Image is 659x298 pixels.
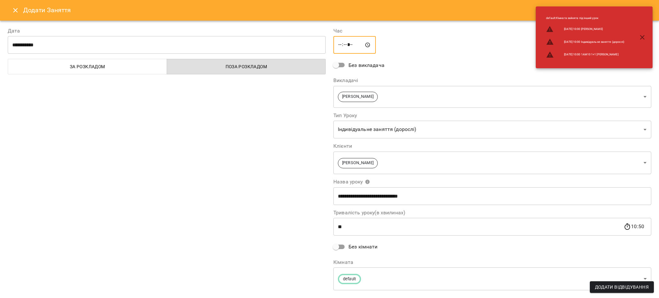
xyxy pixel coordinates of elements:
span: За розкладом [12,63,163,70]
label: Тривалість уроку(в хвилинах) [333,210,651,215]
svg: Вкажіть назву уроку або виберіть клієнтів [365,179,370,184]
li: default : Кімната зайнята під інший урок [541,14,629,23]
label: Викладачі [333,78,651,83]
div: default [333,267,651,290]
button: Додати Відвідування [590,281,654,293]
label: Дата [8,28,326,33]
button: Поза розкладом [167,59,326,74]
span: [PERSON_NAME] [338,160,377,166]
div: Індивідуальне заняття (дорослі) [333,121,651,139]
span: Без викладача [348,61,385,69]
span: default [339,276,360,282]
button: За розкладом [8,59,167,74]
label: Час [333,28,651,33]
span: Назва уроку [333,179,370,184]
button: Close [8,3,23,18]
label: Клієнти [333,144,651,149]
li: [DATE] 10:00 1АМ10 1+1 [PERSON_NAME] [541,48,629,61]
span: Додати Відвідування [595,283,649,291]
div: [PERSON_NAME] [333,151,651,174]
li: [DATE] 10:00 [PERSON_NAME] [541,23,629,36]
li: [DATE] 10:00 Індивідуальне заняття (дорослі) [541,35,629,48]
label: Кімната [333,260,651,265]
div: [PERSON_NAME] [333,86,651,108]
span: Поза розкладом [171,63,322,70]
label: Тип Уроку [333,113,651,118]
span: Без кімнати [348,243,378,251]
span: [PERSON_NAME] [338,94,377,100]
h6: Додати Заняття [23,5,651,15]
